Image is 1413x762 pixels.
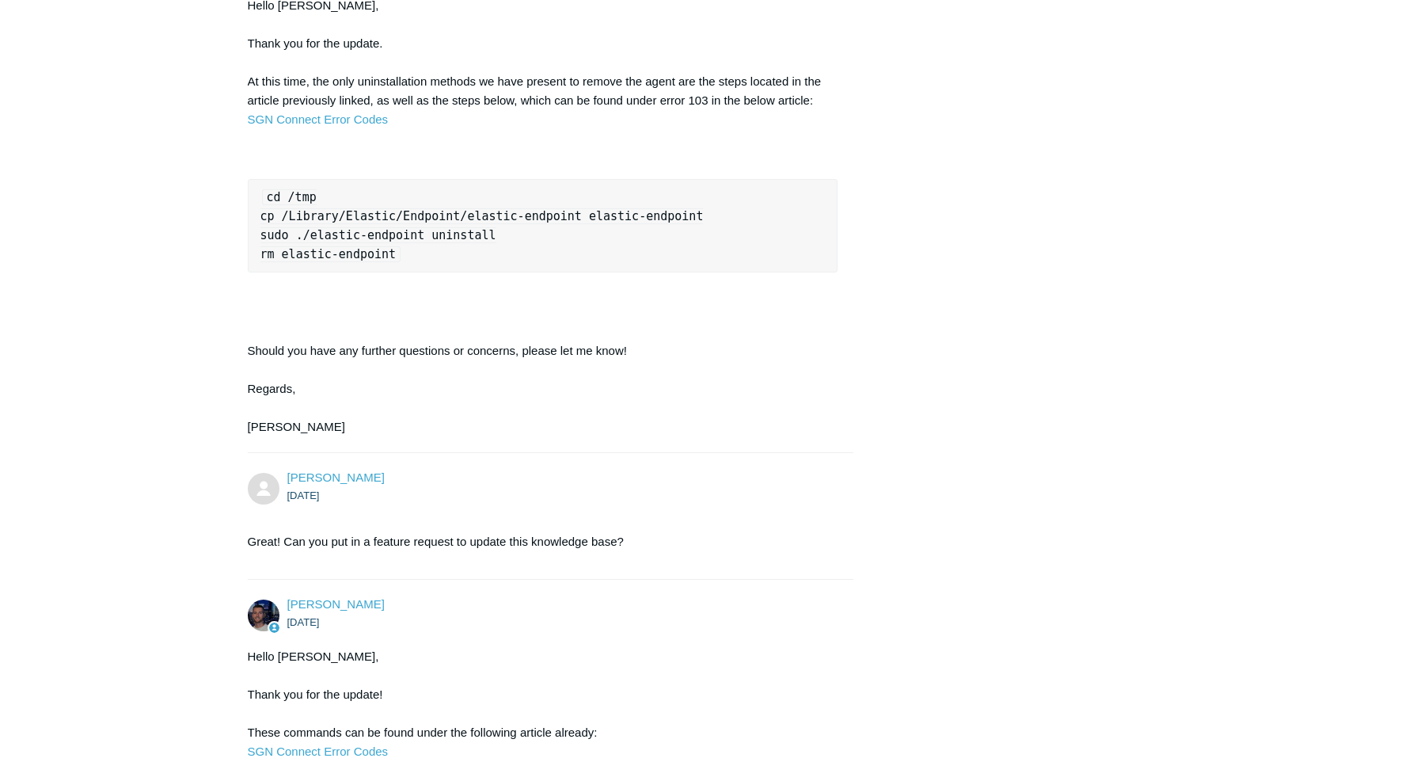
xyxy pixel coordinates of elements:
a: SGN Connect Error Codes [248,112,389,126]
code: cd /tmp cp /Library/Elastic/Endpoint/elastic-endpoint elastic-endpoint sudo ./elastic-endpoint un... [260,189,704,262]
a: SGN Connect Error Codes [248,745,389,758]
p: Great! Can you put in a feature request to update this knowledge base? [248,532,838,551]
time: 08/05/2025, 14:15 [287,490,320,501]
a: [PERSON_NAME] [287,471,385,484]
span: Connor Davis [287,597,385,611]
a: [PERSON_NAME] [287,597,385,611]
span: Angelo Agosto [287,471,385,484]
time: 08/05/2025, 14:34 [287,616,320,628]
